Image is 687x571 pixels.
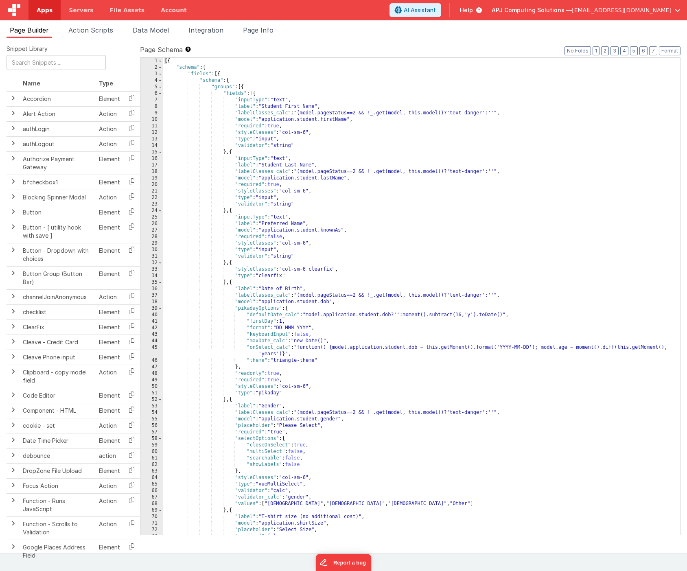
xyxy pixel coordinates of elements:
[96,91,123,107] td: Element
[96,220,123,243] td: Element
[96,478,123,493] td: Action
[140,416,163,422] div: 55
[140,168,163,175] div: 18
[140,488,163,494] div: 66
[96,493,123,516] td: Action
[140,253,163,260] div: 31
[140,116,163,123] div: 10
[140,396,163,403] div: 52
[140,429,163,435] div: 57
[564,46,591,55] button: No Folds
[20,243,96,266] td: Button - Dropdown with choices
[140,494,163,501] div: 67
[20,136,96,151] td: authLogout
[20,365,96,388] td: Clipboard - copy model field
[23,80,40,87] span: Name
[140,188,163,195] div: 21
[7,55,106,70] input: Search Snippets ...
[140,142,163,149] div: 14
[492,6,572,14] span: APJ Computing Solutions —
[140,234,163,240] div: 28
[140,481,163,488] div: 65
[140,383,163,390] div: 50
[140,136,163,142] div: 13
[140,299,163,305] div: 38
[140,442,163,448] div: 59
[140,247,163,253] div: 30
[140,208,163,214] div: 24
[96,319,123,335] td: Element
[140,403,163,409] div: 53
[20,319,96,335] td: ClearFix
[140,123,163,129] div: 11
[140,58,163,64] div: 1
[96,190,123,205] td: Action
[601,46,609,55] button: 2
[69,6,93,14] span: Servers
[460,6,473,14] span: Help
[96,350,123,365] td: Element
[20,220,96,243] td: Button - [ utility hook with save ]
[37,6,53,14] span: Apps
[20,335,96,350] td: Cleave - Credit Card
[140,514,163,520] div: 70
[140,273,163,279] div: 34
[593,46,599,55] button: 1
[140,97,163,103] div: 7
[639,46,648,55] button: 6
[7,45,48,53] span: Snippet Library
[20,418,96,433] td: cookie - set
[140,527,163,533] div: 72
[140,103,163,110] div: 8
[20,516,96,540] td: Function - Scrolls to Validation
[96,106,123,121] td: Action
[140,533,163,540] div: 73
[140,221,163,227] div: 26
[140,370,163,377] div: 48
[20,151,96,175] td: Authorize Payment Gateway
[140,175,163,182] div: 19
[140,338,163,344] div: 44
[140,422,163,429] div: 56
[96,151,123,175] td: Element
[140,292,163,299] div: 37
[96,433,123,448] td: Element
[96,403,123,418] td: Element
[20,478,96,493] td: Focus Action
[316,554,372,571] iframe: Marker.io feedback button
[140,357,163,364] div: 46
[649,46,657,55] button: 7
[620,46,628,55] button: 4
[20,448,96,463] td: debounce
[20,540,96,563] td: Google Places Address Field
[96,418,123,433] td: Action
[140,318,163,325] div: 41
[140,240,163,247] div: 29
[140,344,163,357] div: 45
[140,468,163,475] div: 63
[140,201,163,208] div: 23
[140,325,163,331] div: 42
[96,243,123,266] td: Element
[20,175,96,190] td: bfcheckbox1
[140,455,163,462] div: 61
[96,289,123,304] td: Action
[96,205,123,220] td: Element
[140,475,163,481] div: 64
[140,162,163,168] div: 17
[99,80,113,87] span: Type
[20,433,96,448] td: Date Time Picker
[140,77,163,84] div: 4
[610,46,619,55] button: 3
[404,6,436,14] span: AI Assistant
[96,365,123,388] td: Action
[572,6,672,14] span: [EMAIL_ADDRESS][DOMAIN_NAME]
[140,45,183,55] span: Page Schema
[140,507,163,514] div: 69
[140,182,163,188] div: 20
[96,335,123,350] td: Element
[20,493,96,516] td: Function - Runs JavaScript
[140,155,163,162] div: 16
[140,501,163,507] div: 68
[133,26,169,34] span: Data Model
